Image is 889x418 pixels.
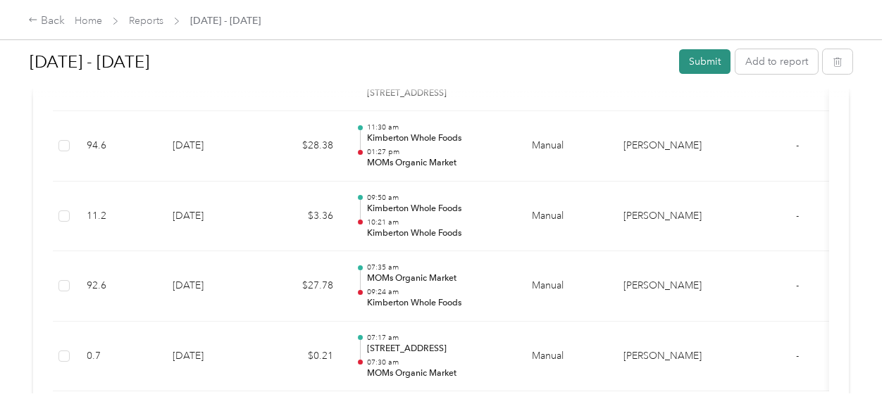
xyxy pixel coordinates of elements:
[260,251,344,322] td: $27.78
[367,333,509,343] p: 07:17 am
[367,203,509,215] p: Kimberton Whole Foods
[367,297,509,310] p: Kimberton Whole Foods
[75,15,102,27] a: Home
[161,251,260,322] td: [DATE]
[260,322,344,392] td: $0.21
[679,49,731,74] button: Submit
[796,139,799,151] span: -
[612,111,718,182] td: Acosta
[367,357,509,367] p: 07:30 am
[367,193,509,203] p: 09:50 am
[161,111,260,182] td: [DATE]
[521,322,612,392] td: Manual
[367,367,509,380] p: MOMs Organic Market
[190,13,261,28] span: [DATE] - [DATE]
[75,322,161,392] td: 0.7
[161,322,260,392] td: [DATE]
[796,210,799,222] span: -
[161,182,260,252] td: [DATE]
[612,322,718,392] td: Acosta
[612,251,718,322] td: Acosta
[367,262,509,272] p: 07:35 am
[367,227,509,240] p: Kimberton Whole Foods
[521,111,612,182] td: Manual
[75,251,161,322] td: 92.6
[30,45,669,79] h1: Aug 16 - 31, 2025
[367,147,509,157] p: 01:27 pm
[735,49,818,74] button: Add to report
[796,279,799,291] span: -
[612,182,718,252] td: Acosta
[367,217,509,227] p: 10:21 am
[367,157,509,170] p: MOMs Organic Market
[75,111,161,182] td: 94.6
[260,182,344,252] td: $3.36
[796,350,799,362] span: -
[521,251,612,322] td: Manual
[810,339,889,418] iframe: Everlance-gr Chat Button Frame
[367,272,509,285] p: MOMs Organic Market
[367,132,509,145] p: Kimberton Whole Foods
[367,287,509,297] p: 09:24 am
[129,15,163,27] a: Reports
[367,343,509,355] p: [STREET_ADDRESS]
[367,122,509,132] p: 11:30 am
[28,13,65,30] div: Back
[521,182,612,252] td: Manual
[75,182,161,252] td: 11.2
[260,111,344,182] td: $28.38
